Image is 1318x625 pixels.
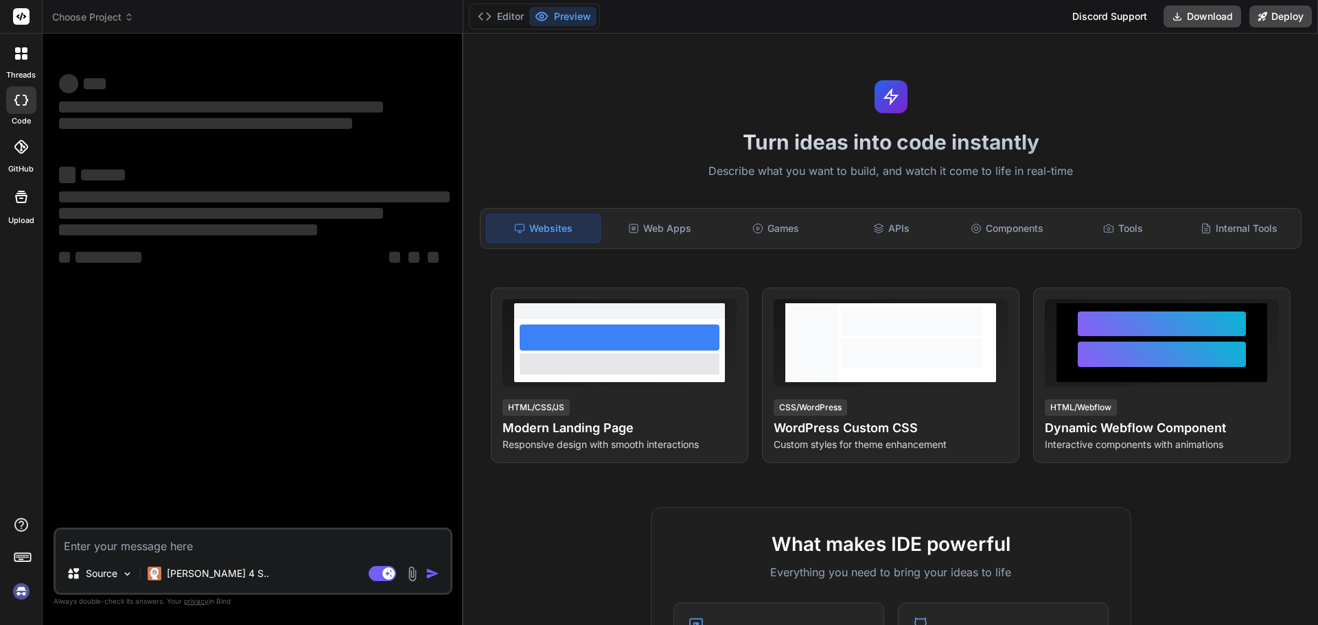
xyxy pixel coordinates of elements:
[59,167,76,183] span: ‌
[426,567,439,580] img: icon
[184,597,209,605] span: privacy
[1164,5,1241,27] button: Download
[10,580,33,603] img: signin
[59,102,383,113] span: ‌
[81,169,125,180] span: ‌
[1067,214,1180,243] div: Tools
[404,566,420,582] img: attachment
[1064,5,1155,27] div: Discord Support
[719,214,833,243] div: Games
[59,208,383,219] span: ‌
[52,10,134,24] span: Choose Project
[6,69,36,81] label: threads
[408,252,419,263] span: ‌
[59,118,352,129] span: ‌
[54,595,452,608] p: Always double-check its answers. Your in Bind
[502,418,737,438] h4: Modern Landing Page
[1045,438,1279,451] p: Interactive components with animations
[389,252,400,263] span: ‌
[529,7,597,26] button: Preview
[59,252,70,263] span: ‌
[1182,214,1295,243] div: Internal Tools
[122,568,133,580] img: Pick Models
[59,224,317,235] span: ‌
[472,130,1310,154] h1: Turn ideas into code instantly
[486,214,601,243] div: Websites
[673,530,1109,558] h2: What makes IDE powerful
[673,564,1109,580] p: Everything you need to bring your ideas to life
[472,7,529,26] button: Editor
[502,438,737,451] p: Responsive design with smooth interactions
[148,567,161,580] img: Claude 4 Sonnet
[774,399,847,416] div: CSS/WordPress
[84,78,106,89] span: ‌
[835,214,948,243] div: APIs
[8,163,34,175] label: GitHub
[1045,418,1279,438] h4: Dynamic Webflow Component
[8,215,34,226] label: Upload
[472,163,1310,180] p: Describe what you want to build, and watch it come to life in real-time
[1045,399,1117,416] div: HTML/Webflow
[774,438,1008,451] p: Custom styles for theme enhancement
[502,399,570,416] div: HTML/CSS/JS
[12,115,31,127] label: code
[603,214,717,243] div: Web Apps
[167,567,269,580] p: [PERSON_NAME] 4 S..
[428,252,439,263] span: ‌
[59,74,78,93] span: ‌
[86,567,117,580] p: Source
[76,252,141,263] span: ‌
[774,418,1008,438] h4: WordPress Custom CSS
[951,214,1064,243] div: Components
[1249,5,1312,27] button: Deploy
[59,191,450,202] span: ‌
